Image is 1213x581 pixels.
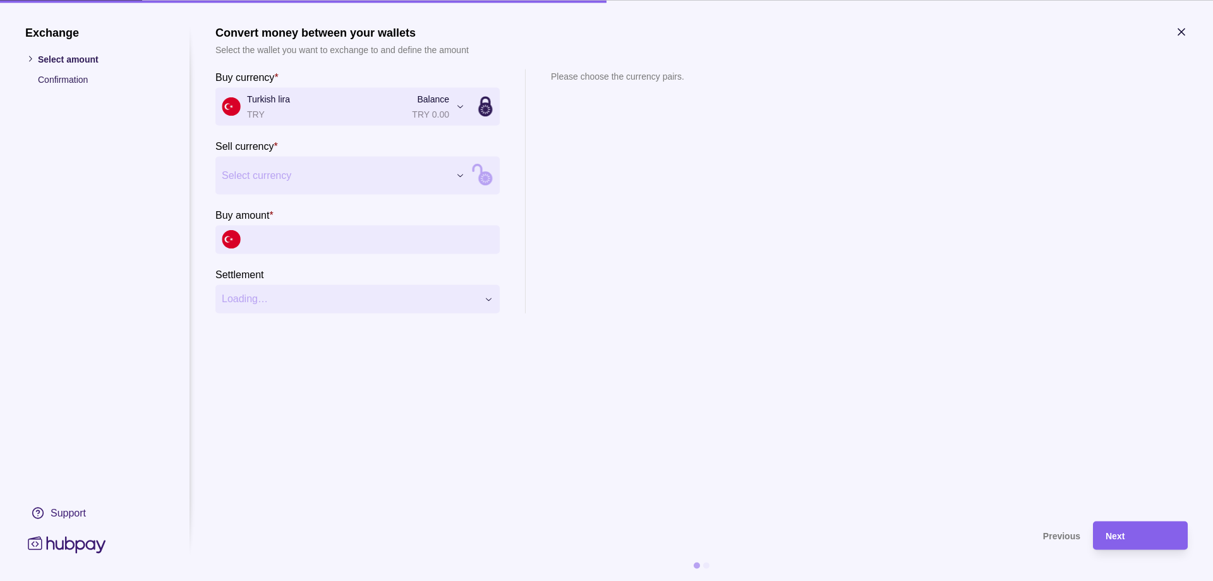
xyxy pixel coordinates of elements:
[215,42,469,56] p: Select the wallet you want to exchange to and define the amount
[215,71,274,82] p: Buy currency
[215,269,263,279] p: Settlement
[215,207,274,222] label: Buy amount
[215,138,278,153] label: Sell currency
[38,52,164,66] p: Select amount
[51,506,86,520] div: Support
[222,230,241,249] img: tr
[215,140,274,151] p: Sell currency
[215,69,279,84] label: Buy currency
[1093,521,1188,549] button: Next
[551,69,684,83] p: Please choose the currency pairs.
[25,499,164,526] a: Support
[25,25,164,39] h1: Exchange
[215,25,469,39] h1: Convert money between your wallets
[38,72,164,86] p: Confirmation
[215,209,269,220] p: Buy amount
[215,266,263,281] label: Settlement
[215,521,1080,549] button: Previous
[1043,531,1080,541] span: Previous
[1106,531,1125,541] span: Next
[247,225,493,254] input: amount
